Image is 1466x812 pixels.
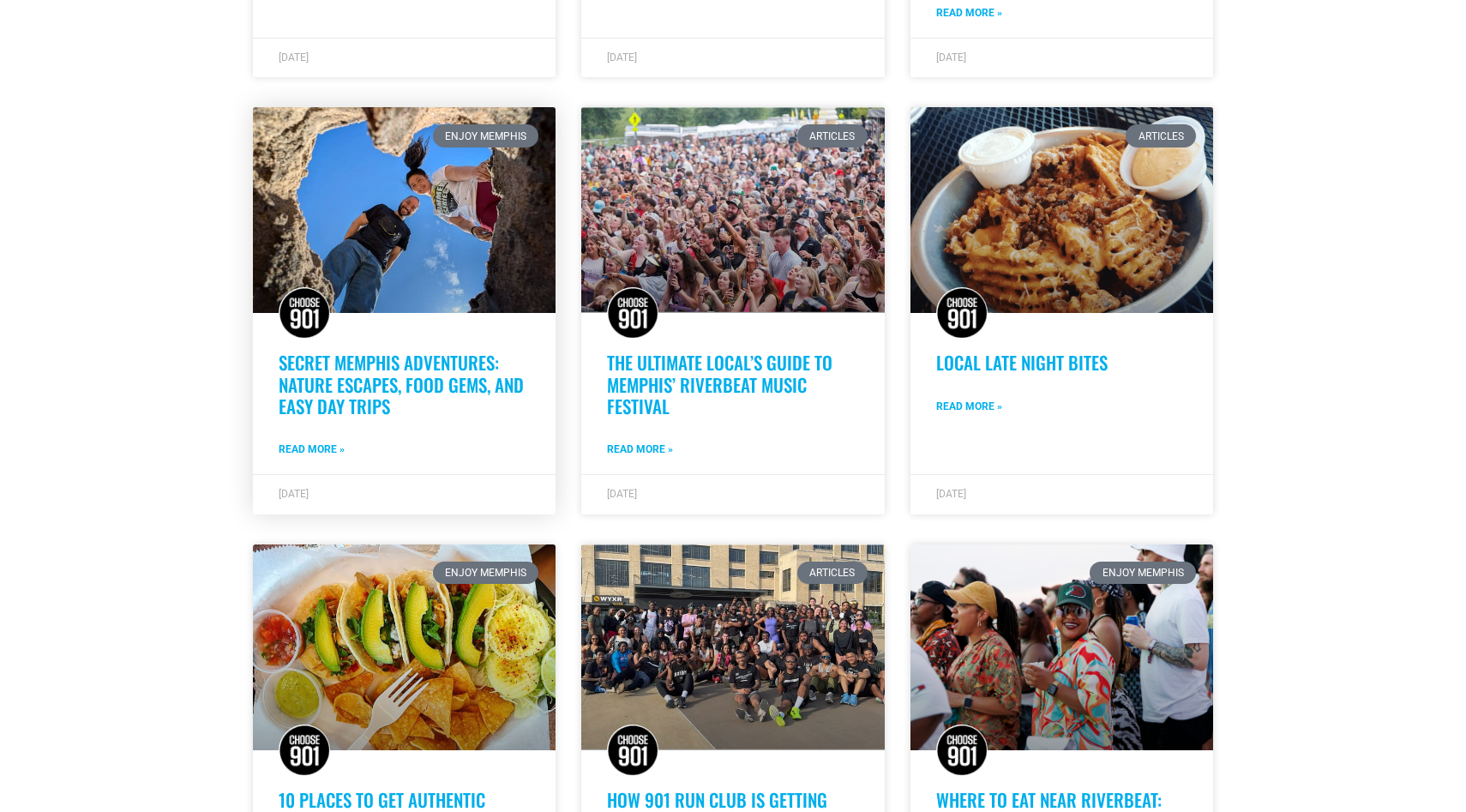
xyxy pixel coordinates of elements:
img: Choose901 [279,287,330,339]
img: Choose901 [279,725,330,776]
img: Choose901 [607,725,658,776]
a: Local Late Night Bites [936,349,1108,376]
div: Enjoy Memphis [1090,562,1196,584]
div: Articles [797,124,868,147]
a: A large group of people pose together outdoors in front of a brick building with a WYXR sign, man... [581,544,884,750]
a: Read more about Memphis Celebrates AAPI Heritage Month: Your Guide to Fun and Festivities! [936,5,1002,21]
span: [DATE] [607,488,637,500]
div: Articles [1126,124,1196,147]
span: [DATE] [279,51,309,63]
div: Enjoy Memphis [433,124,539,147]
div: Articles [797,562,868,584]
span: [DATE] [279,488,309,500]
a: Secret Memphis Adventures: Nature Escapes, Food Gems, and Easy Day Trips [279,349,524,418]
img: Choose901 [936,287,988,339]
a: Two people are looking down into a heart-shaped hole in the ground, with blue sky and clouds abov... [253,107,556,313]
span: [DATE] [607,51,637,63]
img: Choose901 [936,725,988,776]
span: [DATE] [936,488,966,500]
div: Enjoy Memphis [433,562,539,584]
img: Choose901 [607,287,658,339]
a: A plate of tacos and chips with guacamole and salsa in Memphis. [253,544,556,750]
a: The Ultimate Local’s Guide to Memphis’ Riverbeat Music Festival [607,349,832,418]
a: Read more about The Ultimate Local’s Guide to Memphis’ Riverbeat Music Festival [607,442,673,457]
span: [DATE] [936,51,966,63]
a: Read more about Local Late Night Bites [936,399,1002,414]
a: Read more about Secret Memphis Adventures: Nature Escapes, Food Gems, and Easy Day Trips [279,442,345,457]
a: A group of people stand outdoors at a riverbeat event, wearing casual summer clothing and hats, s... [910,544,1213,750]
